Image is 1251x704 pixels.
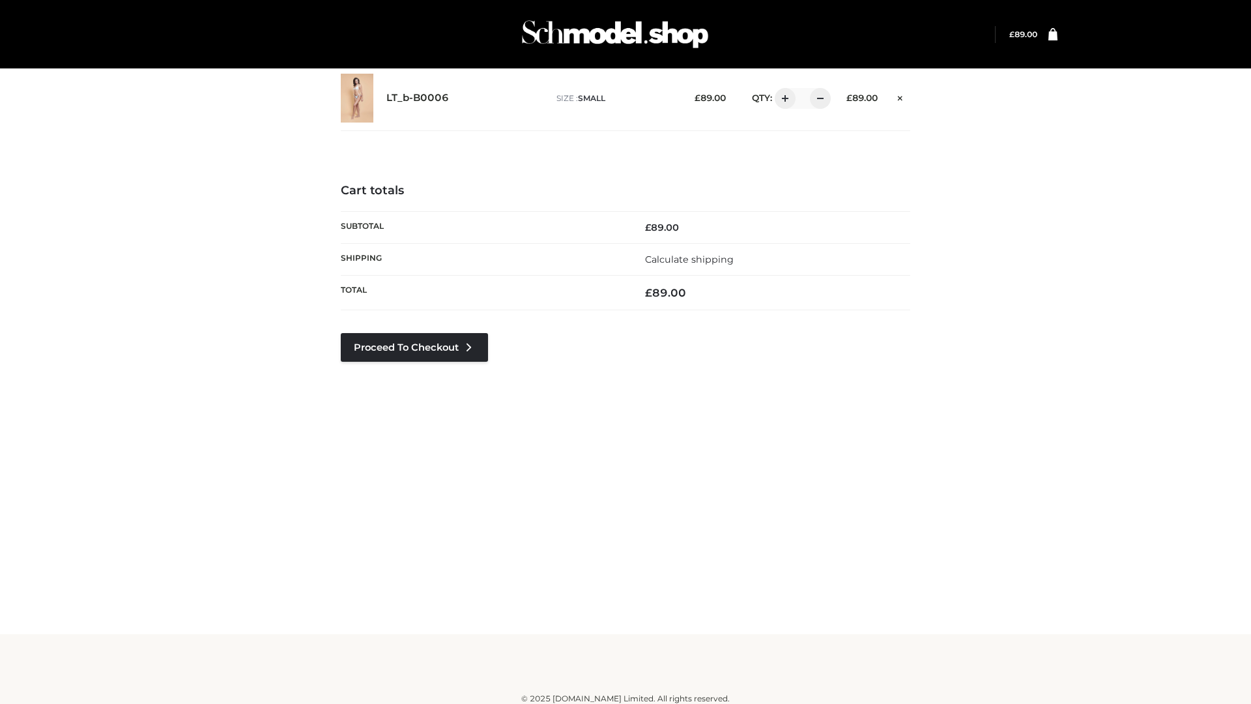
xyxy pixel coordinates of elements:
span: £ [645,286,652,299]
a: Remove this item [891,88,910,105]
bdi: 89.00 [846,93,878,103]
h4: Cart totals [341,184,910,198]
span: SMALL [578,93,605,103]
th: Subtotal [341,211,625,243]
p: size : [556,93,674,104]
bdi: 89.00 [695,93,726,103]
span: £ [645,222,651,233]
span: £ [846,93,852,103]
img: Schmodel Admin 964 [517,8,713,60]
th: Total [341,276,625,310]
bdi: 89.00 [645,222,679,233]
span: £ [695,93,700,103]
a: £89.00 [1009,29,1037,39]
th: Shipping [341,243,625,275]
span: £ [1009,29,1014,39]
a: LT_b-B0006 [386,92,449,104]
div: QTY: [739,88,826,109]
a: Proceed to Checkout [341,333,488,362]
a: Calculate shipping [645,254,734,265]
bdi: 89.00 [1009,29,1037,39]
bdi: 89.00 [645,286,686,299]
